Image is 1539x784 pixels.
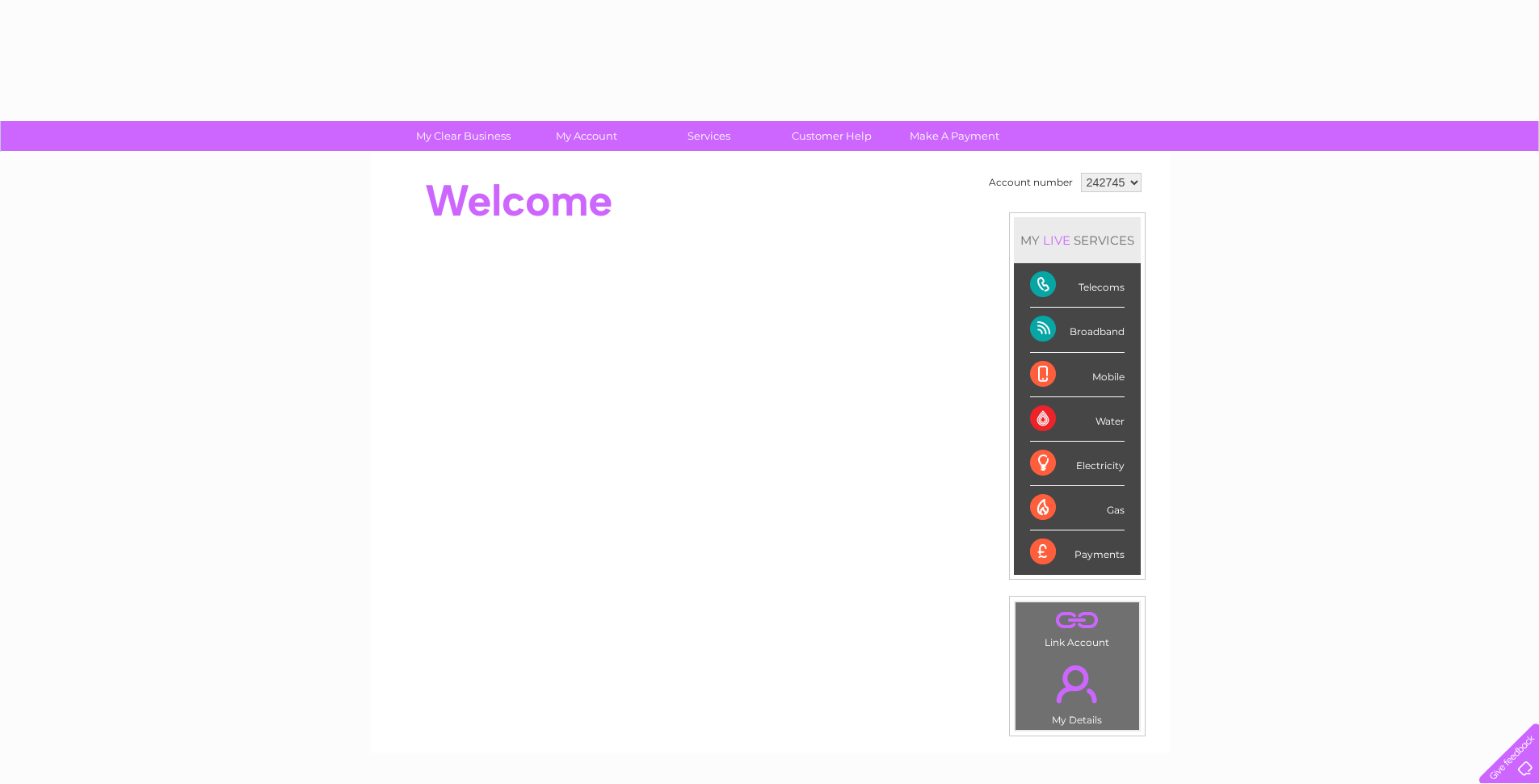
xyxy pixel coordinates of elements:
a: My Account [519,121,653,151]
div: LIVE [1040,233,1074,248]
div: Water [1030,397,1125,442]
a: . [1020,606,1135,635]
a: My Clear Business [397,121,530,151]
a: Make A Payment [888,121,1021,151]
a: Customer Help [765,121,898,151]
div: Telecoms [1030,263,1125,308]
div: Broadband [1030,308,1125,352]
div: Gas [1030,486,1125,530]
div: Mobile [1030,353,1125,397]
div: Electricity [1030,442,1125,486]
td: Account number [985,169,1077,196]
a: . [1020,656,1135,712]
div: Payments [1030,530,1125,574]
div: MY SERVICES [1014,217,1141,263]
a: Services [642,121,776,151]
td: Link Account [1015,602,1140,652]
td: My Details [1015,652,1140,731]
